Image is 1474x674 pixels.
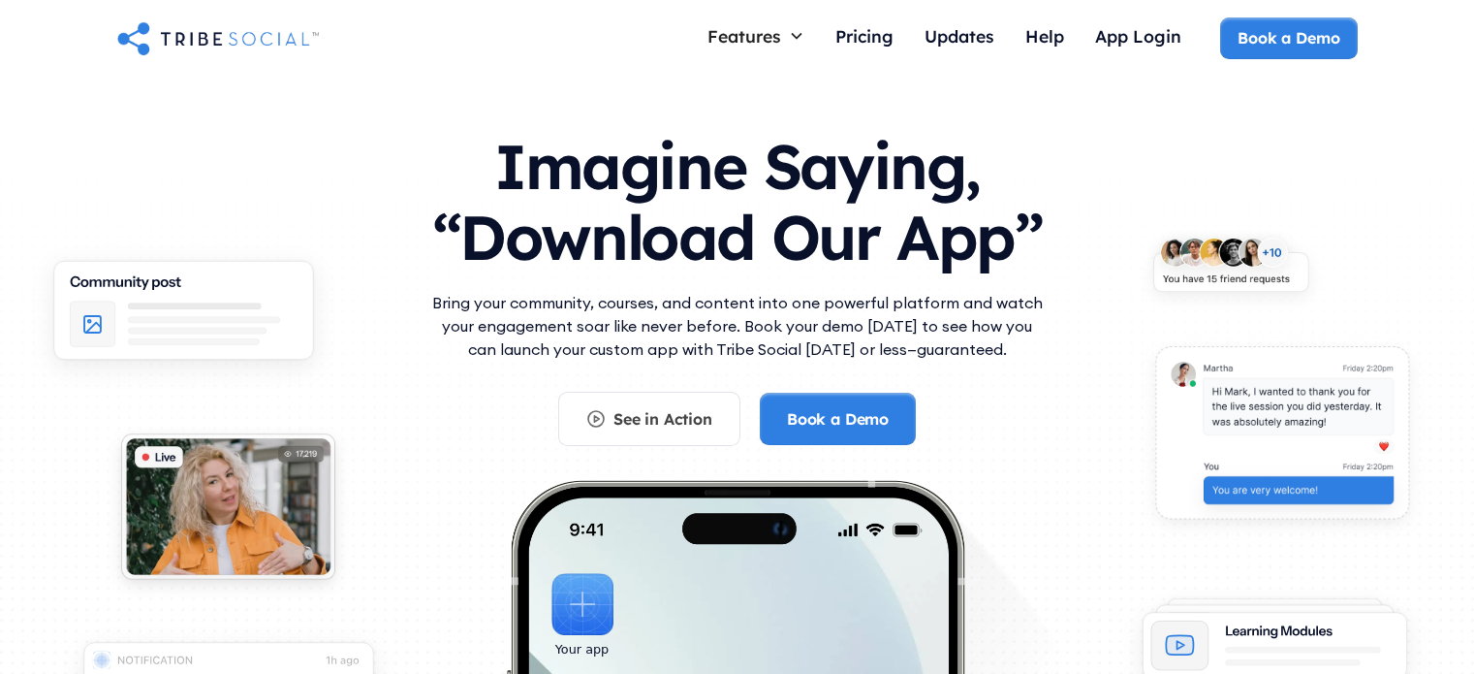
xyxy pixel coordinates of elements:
a: See in Action [558,392,740,446]
div: See in Action [613,408,712,430]
p: Bring your community, courses, and content into one powerful platform and watch your engagement s... [427,291,1048,361]
a: home [117,18,319,57]
a: App Login [1080,17,1197,59]
div: Features [707,25,781,47]
h1: Imagine Saying, “Download Our App” [427,112,1048,283]
div: Updates [925,25,994,47]
a: Book a Demo [760,393,916,445]
img: An illustration of New friends requests [1135,224,1327,315]
img: An illustration of Live video [103,420,354,603]
div: Features [692,17,820,54]
div: Pricing [835,25,894,47]
a: Book a Demo [1220,17,1357,58]
a: Pricing [820,17,909,59]
a: Updates [909,17,1010,59]
img: An illustration of Community Feed [29,243,338,391]
div: Your app [555,639,609,660]
div: Help [1025,25,1064,47]
div: App Login [1095,25,1181,47]
a: Help [1010,17,1080,59]
img: An illustration of chat [1135,332,1429,545]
